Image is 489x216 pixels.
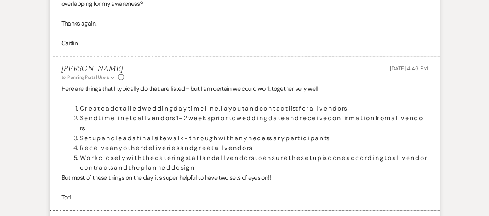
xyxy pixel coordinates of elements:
[61,84,428,94] p: Here are things that I typically do that are listed - but I am certain we could work together ver...
[61,64,124,74] h5: [PERSON_NAME]
[61,74,109,80] span: to: Planning Portal Users
[61,19,428,29] p: Thanks again,
[71,143,428,153] li: R e c e i v e a n y o t h e r d e l i v e ri e s a n d g r e e t a l l v e n d o rs
[71,104,428,114] li: C r e a t e a d e t a i l e d w e d d i n g d a y t i m e l i n e , l a y o u t a n d c o n t a c...
[71,153,428,173] li: W o r k c l o s e l y w i t h t h e c a t e ri n g st a f f a n d a l l v e n d o rs t o e n s u ...
[61,38,428,48] p: Caitlin
[390,65,428,72] span: [DATE] 4:46 PM
[71,113,428,133] li: S e n d t i m e l i n e t o a l l v e n d o rs 1 - 2 w e e k s p ri o r t o w e d d i n g d a t e...
[61,192,428,202] p: Tori
[61,173,428,183] p: But most of these things on the day it's super helpful to have two sets of eyes on!!
[71,133,428,143] li: S e t u p a n d l e a d a f i n a l si t e w a l k - t h r o u g h w i t h a n y n e c e ss a r y...
[61,74,116,81] button: to: Planning Portal Users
